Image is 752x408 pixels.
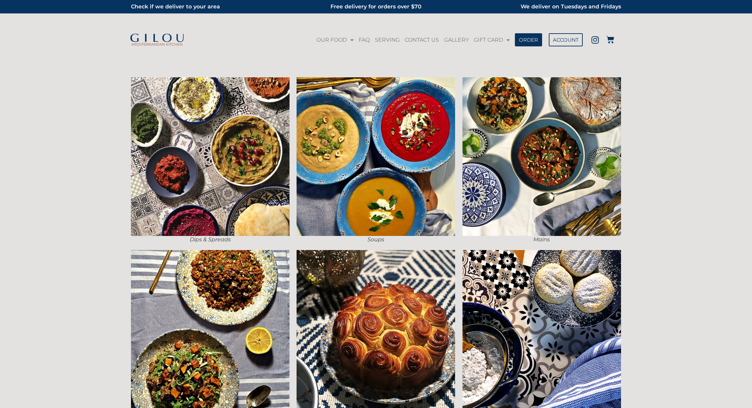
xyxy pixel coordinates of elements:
[297,236,455,243] figcaption: Soups
[131,77,290,236] img: Dips & Spreads
[131,236,290,243] figcaption: Dips & Spreads
[549,33,583,46] a: ACCOUNT
[129,34,185,43] img: Gilou Logo
[373,32,401,48] a: SERVING
[315,32,355,48] a: OUR FOOD
[297,2,455,12] h2: Free delivery for orders over $70
[297,77,455,236] img: Soups
[553,37,579,42] span: ACCOUNT
[442,32,471,48] a: GALLERY
[403,32,441,48] a: CONTACT US
[519,37,538,42] span: ORDER
[314,32,512,48] nav: Menu
[462,236,621,243] figcaption: Mains
[462,77,621,236] img: Mains
[128,43,186,46] h2: MEDITERRANEAN KITCHEN
[515,33,542,46] a: ORDER
[131,3,220,10] a: Check if we deliver to your area
[472,32,512,48] a: GIFT CARD
[357,32,371,48] a: FAQ
[462,2,621,12] h2: We deliver on Tuesdays and Fridays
